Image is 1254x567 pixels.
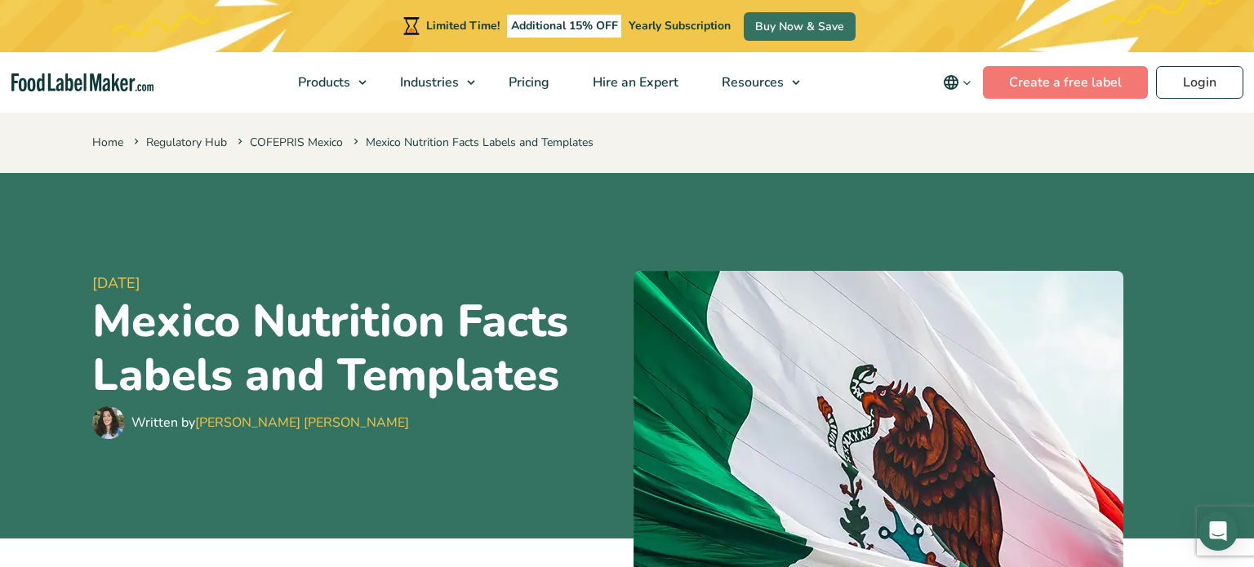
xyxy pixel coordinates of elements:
[487,52,567,113] a: Pricing
[195,414,409,432] a: [PERSON_NAME] [PERSON_NAME]
[426,18,500,33] span: Limited Time!
[1198,512,1238,551] div: Open Intercom Messenger
[395,73,460,91] span: Industries
[588,73,680,91] span: Hire an Expert
[92,295,620,402] h1: Mexico Nutrition Facts Labels and Templates
[629,18,731,33] span: Yearly Subscription
[92,272,620,295] span: [DATE]
[92,135,123,150] a: Home
[983,66,1148,99] a: Create a free label
[379,52,483,113] a: Industries
[744,12,856,41] a: Buy Now & Save
[92,406,125,439] img: Maria Abi Hanna - Food Label Maker
[571,52,696,113] a: Hire an Expert
[277,52,375,113] a: Products
[131,413,409,432] div: Written by
[507,15,622,38] span: Additional 15% OFF
[293,73,352,91] span: Products
[700,52,808,113] a: Resources
[350,135,594,150] span: Mexico Nutrition Facts Labels and Templates
[717,73,785,91] span: Resources
[1156,66,1243,99] a: Login
[146,135,227,150] a: Regulatory Hub
[504,73,551,91] span: Pricing
[250,135,343,150] a: COFEPRIS Mexico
